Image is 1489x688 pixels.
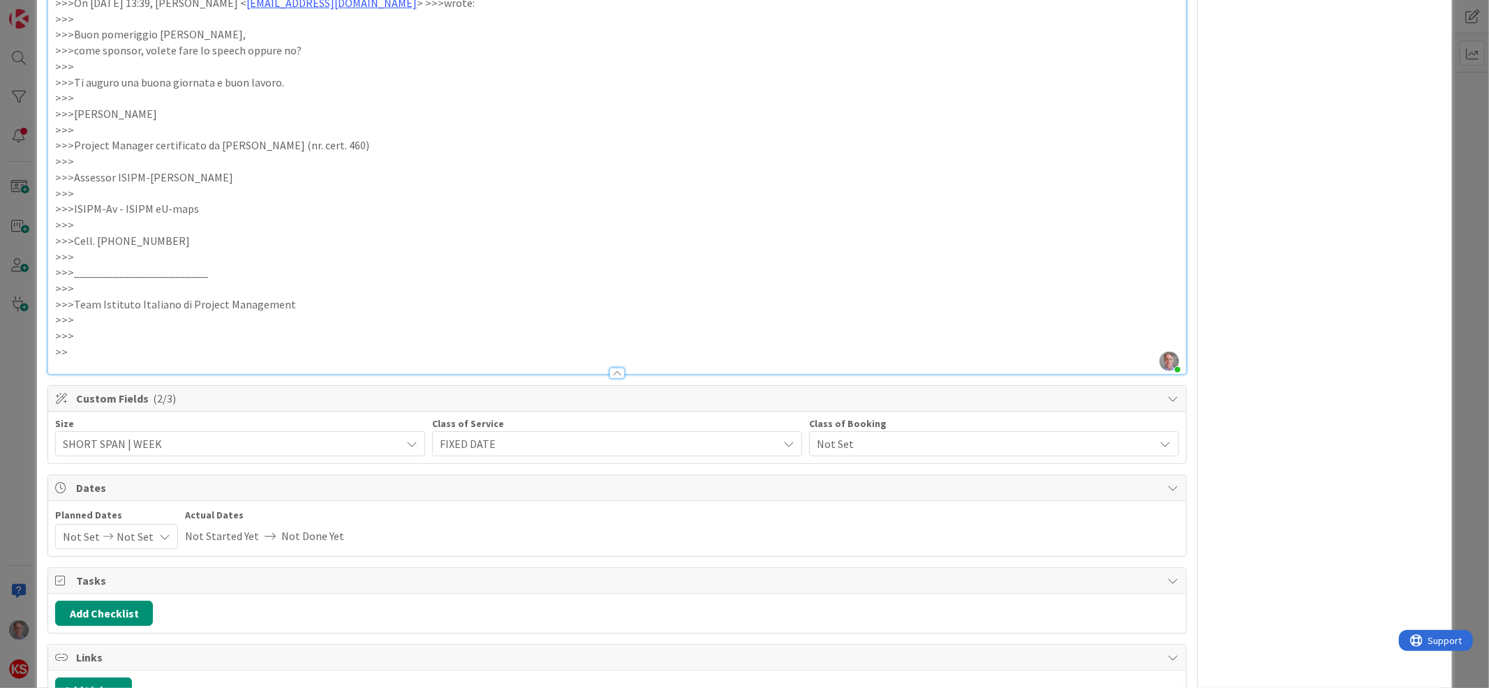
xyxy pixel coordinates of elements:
button: Add Checklist [55,601,153,626]
div: Size [55,419,425,428]
p: >>> [55,122,1178,138]
span: Not Done Yet [281,524,344,548]
div: Class of Booking [809,419,1179,428]
span: Custom Fields [76,390,1160,407]
p: >>>Team Istituto Italiano di Project Management [55,297,1178,313]
span: Not Set [117,525,154,548]
p: >>> [55,312,1178,328]
p: >>>Cell. [PHONE_NUMBER] [55,233,1178,249]
span: SHORT SPAN | WEEK [63,434,394,454]
span: Planned Dates [55,508,178,523]
p: >> [55,344,1178,360]
p: >>>________________________ [55,264,1178,281]
span: Not Started Yet [185,524,259,548]
p: >>>come sponsor, volete fare lo speech oppure no? [55,43,1178,59]
span: ( 2/3 ) [153,391,176,405]
img: 9UdbG9bmAsZFfNcxiAjc88abcXdLiien.jpg [1160,352,1179,371]
p: >>>ISIPM-Av - ISIPM eU-maps [55,201,1178,217]
p: >>> [55,59,1178,75]
p: >>> [55,186,1178,202]
div: Class of Service [432,419,802,428]
p: >>> [55,281,1178,297]
p: >>> [55,249,1178,265]
span: Actual Dates [185,508,344,523]
p: >>> [55,154,1178,170]
p: >>>Ti auguro una buona giornata e buon lavoro. [55,75,1178,91]
span: Support [29,2,64,19]
p: >>> [55,90,1178,106]
p: >>> [55,11,1178,27]
p: >>>[PERSON_NAME] [55,106,1178,122]
span: Not Set [817,434,1148,454]
span: Not Set [63,525,100,548]
span: Links [76,649,1160,666]
p: >>> [55,217,1178,233]
p: >>> [55,328,1178,344]
p: >>>Buon pomeriggio [PERSON_NAME], [55,27,1178,43]
span: FIXED DATE [440,434,771,454]
p: >>>Assessor ISIPM-[PERSON_NAME] [55,170,1178,186]
span: Dates [76,479,1160,496]
span: Tasks [76,572,1160,589]
p: >>>Project Manager certificato da [PERSON_NAME] (nr. cert. 460) [55,137,1178,154]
